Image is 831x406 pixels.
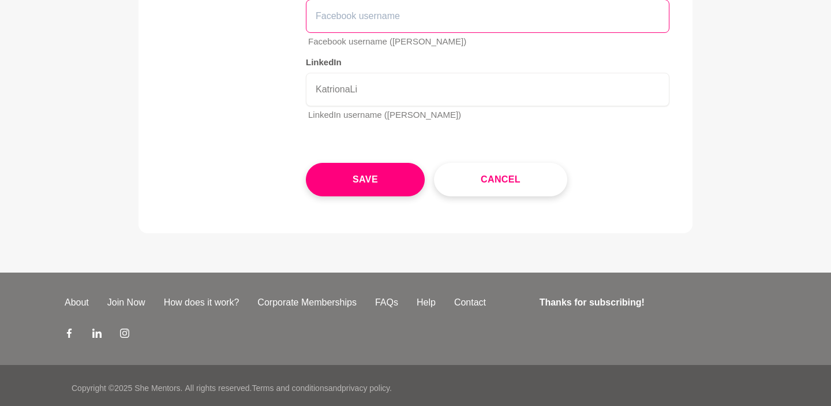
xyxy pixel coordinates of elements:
[306,57,669,68] h5: LinkedIn
[434,163,567,196] button: Cancel
[155,296,249,310] a: How does it work?
[72,382,182,394] p: Copyright © 2025 She Mentors .
[120,328,129,342] a: Instagram
[366,296,407,310] a: FAQs
[445,296,495,310] a: Contact
[308,35,669,49] p: Facebook username ([PERSON_NAME])
[342,383,390,393] a: privacy policy
[306,163,425,196] button: Save
[252,383,328,393] a: Terms and conditions
[248,296,366,310] a: Corporate Memberships
[306,73,669,106] input: LinkedIn username
[92,328,102,342] a: LinkedIn
[185,382,391,394] p: All rights reserved. and .
[55,296,98,310] a: About
[308,109,669,122] p: LinkedIn username ([PERSON_NAME])
[407,296,445,310] a: Help
[540,296,759,310] h4: Thanks for subscribing!
[65,328,74,342] a: Facebook
[98,296,155,310] a: Join Now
